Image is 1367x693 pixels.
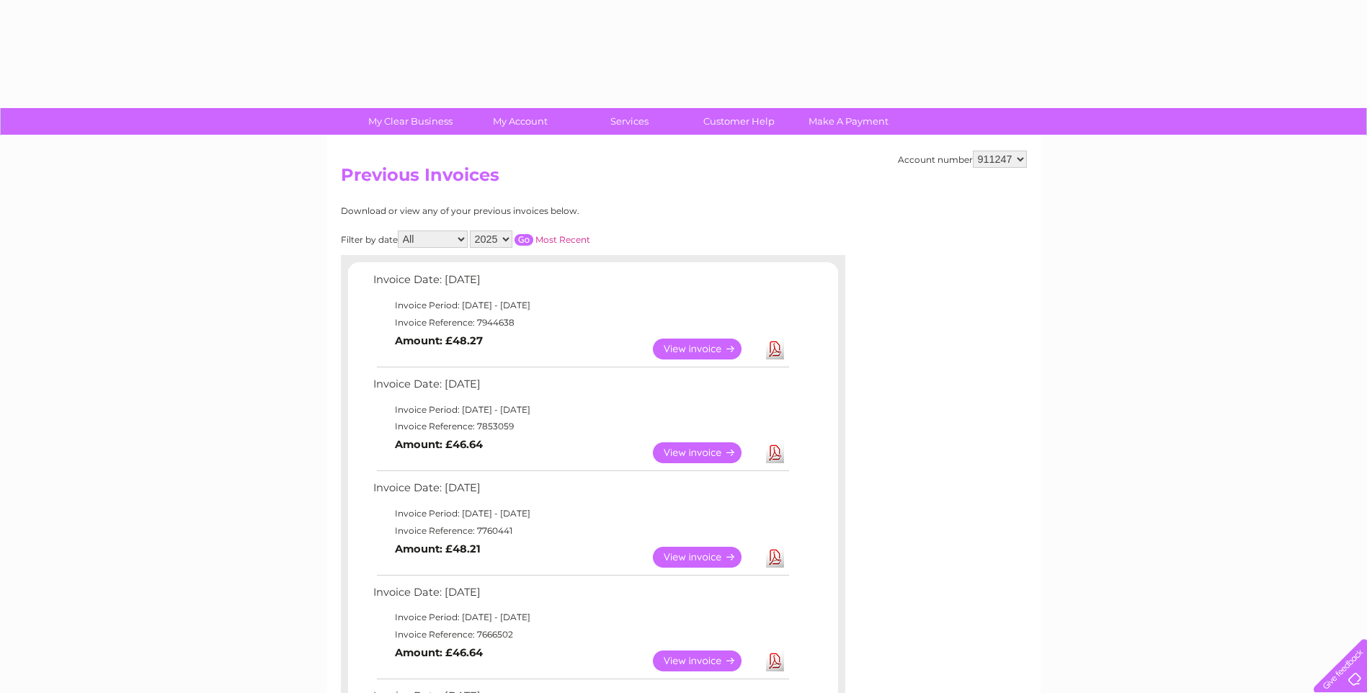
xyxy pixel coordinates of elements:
[370,375,791,401] td: Invoice Date: [DATE]
[370,609,791,626] td: Invoice Period: [DATE] - [DATE]
[653,650,759,671] a: View
[766,442,784,463] a: Download
[766,339,784,359] a: Download
[370,401,791,419] td: Invoice Period: [DATE] - [DATE]
[395,438,483,451] b: Amount: £46.64
[370,626,791,643] td: Invoice Reference: 7666502
[789,108,908,135] a: Make A Payment
[395,334,483,347] b: Amount: £48.27
[766,650,784,671] a: Download
[653,442,759,463] a: View
[370,478,791,505] td: Invoice Date: [DATE]
[680,108,798,135] a: Customer Help
[535,234,590,245] a: Most Recent
[370,418,791,435] td: Invoice Reference: 7853059
[653,547,759,568] a: View
[395,646,483,659] b: Amount: £46.64
[370,583,791,609] td: Invoice Date: [DATE]
[370,314,791,331] td: Invoice Reference: 7944638
[370,522,791,540] td: Invoice Reference: 7760441
[766,547,784,568] a: Download
[341,206,719,216] div: Download or view any of your previous invoices below.
[653,339,759,359] a: View
[460,108,579,135] a: My Account
[370,270,791,297] td: Invoice Date: [DATE]
[570,108,689,135] a: Services
[395,542,481,555] b: Amount: £48.21
[341,231,719,248] div: Filter by date
[370,297,791,314] td: Invoice Period: [DATE] - [DATE]
[898,151,1027,168] div: Account number
[370,505,791,522] td: Invoice Period: [DATE] - [DATE]
[351,108,470,135] a: My Clear Business
[341,165,1027,192] h2: Previous Invoices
